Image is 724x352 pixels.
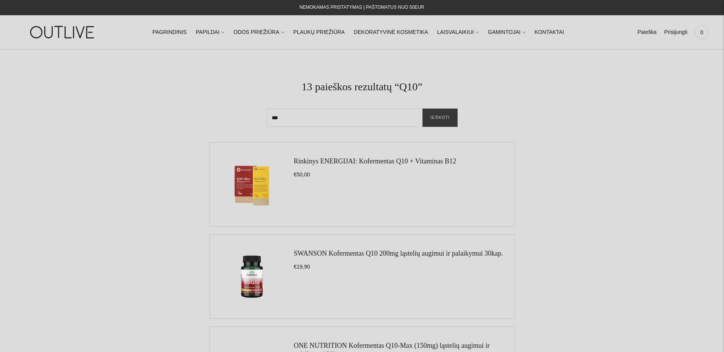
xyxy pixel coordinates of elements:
a: Paieška [637,24,656,41]
a: Rinkinys ENERGIJAI: Kofermentas Q10 + Vitaminas B12 [294,157,456,165]
a: SWANSON Kofermentas Q10 200mg ląstelių augimui ir palaikymui 30kap. [294,250,503,257]
img: OUTLIVE [15,19,111,45]
span: 0 [697,27,707,38]
a: LAISVALAIKIUI [437,24,479,41]
a: PAPILDAI [196,24,224,41]
a: PLAUKŲ PRIEŽIŪRA [293,24,345,41]
span: €50,00 [294,171,310,178]
a: 0 [695,24,709,41]
div: NEMOKAMAS PRISTATYMAS Į PAŠTOMATUS NUO 50EUR [300,3,424,12]
h1: 13 paieškos rezultatų “Q10” [31,80,693,93]
a: KONTAKTAI [535,24,564,41]
span: €19,90 [294,264,310,270]
a: PAGRINDINIS [152,24,187,41]
button: Ieškoti [422,109,457,127]
a: DEKORATYVINĖ KOSMETIKA [354,24,428,41]
a: GAMINTOJAI [488,24,525,41]
a: ODOS PRIEŽIŪRA [234,24,284,41]
a: Prisijungti [664,24,687,41]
